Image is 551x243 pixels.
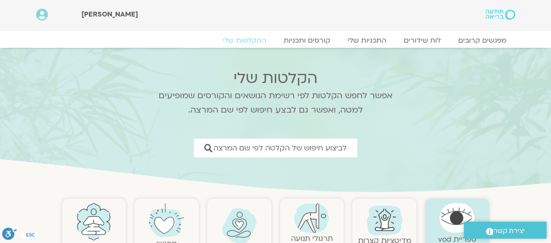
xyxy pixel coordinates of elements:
[147,89,404,117] p: אפשר לחפש הקלטות לפי רשימת הנושאים והקורסים שמופיעים למטה, ואפשר גם לבצע חיפוש לפי שם המרצה.
[213,144,347,152] span: לביצוע חיפוש של הקלטה לפי שם המרצה
[214,36,275,45] a: ההקלטות שלי
[464,222,547,239] a: יצירת קשר
[275,36,339,45] a: קורסים ותכניות
[395,36,450,45] a: לוח שידורים
[450,36,515,45] a: מפגשים קרובים
[81,10,138,19] span: [PERSON_NAME]
[339,36,395,45] a: התכניות שלי
[194,139,357,157] a: לביצוע חיפוש של הקלטה לפי שם המרצה
[147,70,404,87] h2: הקלטות שלי
[36,36,515,45] nav: Menu
[494,225,525,237] span: יצירת קשר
